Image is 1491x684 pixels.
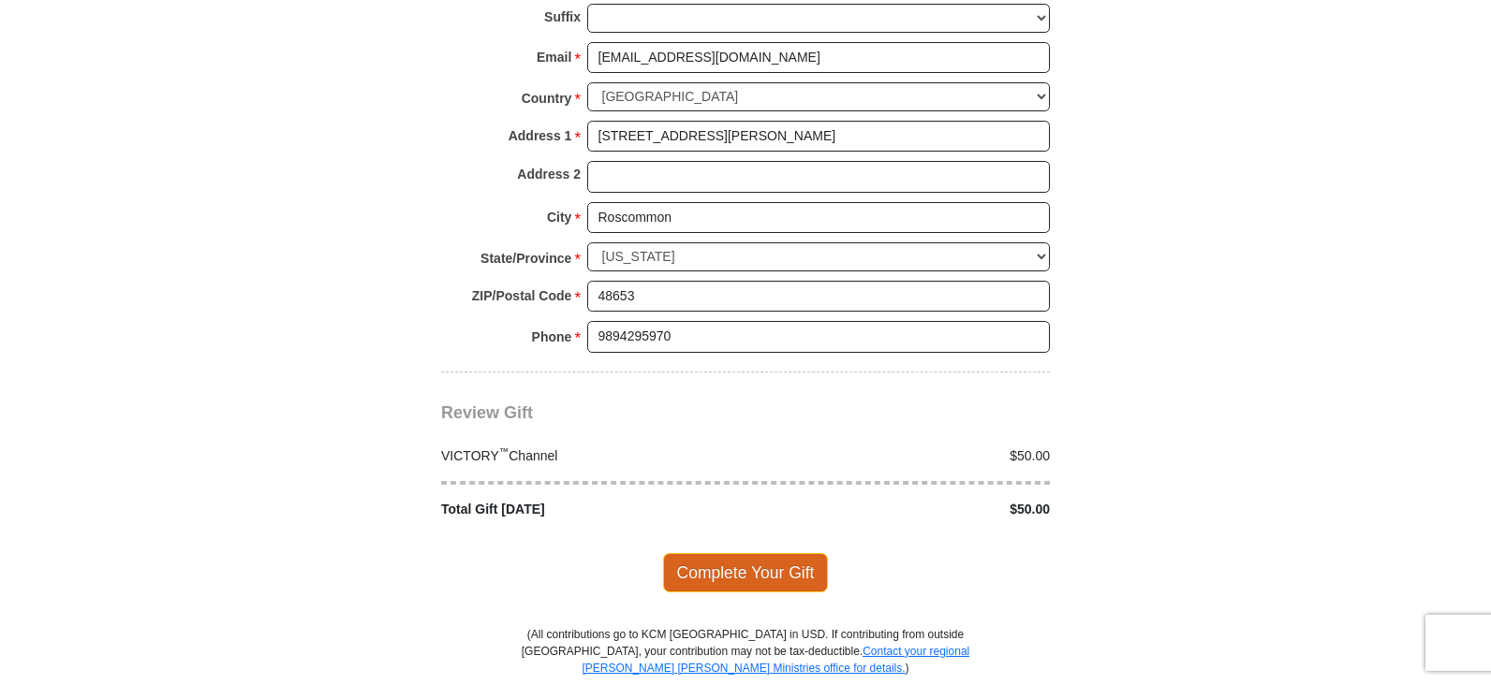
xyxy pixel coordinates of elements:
[537,44,571,70] strong: Email
[745,446,1060,466] div: $50.00
[509,123,572,149] strong: Address 1
[472,283,572,309] strong: ZIP/Postal Code
[480,245,571,271] strong: State/Province
[517,161,581,187] strong: Address 2
[441,403,533,422] span: Review Gift
[745,500,1060,519] div: $50.00
[432,500,746,519] div: Total Gift [DATE]
[499,445,509,457] sup: ™
[663,553,829,592] span: Complete Your Gift
[432,446,746,466] div: VICTORY Channel
[582,645,969,675] a: Contact your regional [PERSON_NAME] [PERSON_NAME] Ministries office for details.
[532,324,572,350] strong: Phone
[522,85,572,111] strong: Country
[544,4,581,30] strong: Suffix
[547,204,571,230] strong: City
